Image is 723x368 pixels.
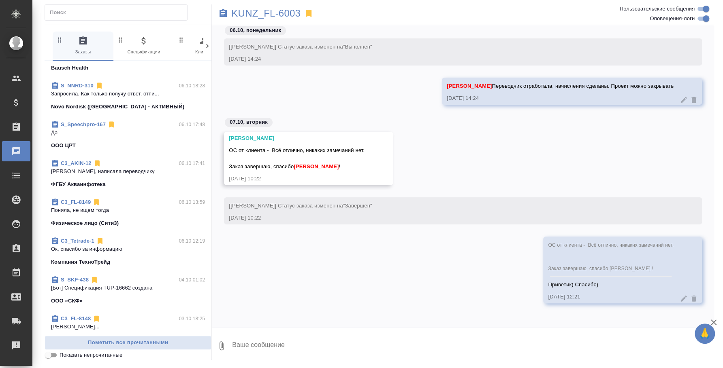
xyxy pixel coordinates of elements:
svg: Зажми и перетащи, чтобы поменять порядок вкладок [56,36,64,44]
p: 07.10, вторник [230,118,268,126]
span: Пометить все прочитанными [49,338,207,347]
span: Пользовательские сообщения [619,5,695,13]
span: Показать непрочитанные [60,351,122,359]
p: 06.10 18:28 [179,82,205,90]
span: Приветик) Спасибо) [548,281,598,288]
p: 03.10 18:25 [179,315,205,323]
div: S_SKF-43804.10 01:02[Бот] Спецификация TUP-16662 созданаООО «СКФ» [45,271,211,310]
p: Novo Nordisk ([GEOGRAPHIC_DATA] - АКТИВНЫЙ) [51,103,184,111]
p: [Бот] Спецификация TUP-16662 создана [51,284,205,292]
span: [PERSON_NAME] [294,163,339,169]
div: [DATE] 10:22 [229,214,674,222]
div: [DATE] 14:24 [447,94,674,102]
svg: Отписаться [96,237,104,245]
p: Ок, спасибо за информацию [51,245,205,253]
p: [PERSON_NAME]... [51,323,205,331]
button: 🙏 [695,324,715,344]
p: 06.10 17:48 [179,121,205,129]
div: C3_FL-814906.10 13:59Поняла, не ищем тогдаФизическое лицо (Сити3) [45,193,211,232]
p: Запросила. Как только получу ответ, отпи... [51,90,205,98]
svg: Зажми и перетащи, чтобы поменять порядок вкладок [177,36,185,44]
span: Оповещения-логи [650,15,695,23]
div: S_Speechpro-16706.10 17:48ДаOOO ЦРТ [45,116,211,154]
span: "Завершен" [343,203,372,209]
input: Поиск [50,7,187,18]
span: ОС от клиента - Всё отлично, никаких замечаний нет. Заказ завершаю, спасибо [PERSON_NAME] ! [548,242,674,271]
p: [PERSON_NAME], написала переводчику [51,167,205,176]
a: KUNZ_FL-6003 [231,9,301,17]
p: 06.10, понедельник [230,26,281,34]
p: 06.10 12:19 [179,237,205,245]
div: [DATE] 12:21 [548,293,674,301]
a: C3_AKIN-12 [61,160,92,166]
svg: Отписаться [93,159,101,167]
a: S_SKF-438 [61,277,89,283]
div: [PERSON_NAME] [229,134,365,142]
p: Физическое лицо (Сити3) [51,219,119,227]
a: S_NNRD-310 [61,82,94,89]
div: S_NNRD-31006.10 18:28Запросила. Как только получу ответ, отпи...Novo Nordisk ([GEOGRAPHIC_DATA] -... [45,77,211,116]
p: 06.10 17:41 [179,159,205,167]
span: Переводчик отработала, начисления сделаны. Проект можно закрывать [447,83,674,89]
a: C3_FL-8149 [61,199,91,205]
p: Компания ТехноТрейд [51,258,110,266]
span: Заказы [56,36,110,56]
a: C3_Tetrade-1 [61,238,94,244]
svg: Отписаться [92,315,100,323]
span: [PERSON_NAME] [447,83,492,89]
p: Bausch Health [51,64,88,72]
div: C3_FL-814803.10 18:25[PERSON_NAME]...Физическое лицо (Сити3) [45,310,211,349]
svg: Отписаться [92,198,100,206]
p: OOO ЦРТ [51,142,76,150]
span: 🙏 [698,325,712,342]
p: Поняла, не ищем тогда [51,206,205,214]
p: 04.10 01:02 [179,276,205,284]
svg: Отписаться [95,82,103,90]
div: [DATE] 14:24 [229,55,674,63]
span: [[PERSON_NAME]] Статус заказа изменен на [229,44,372,50]
div: C3_AKIN-1206.10 17:41[PERSON_NAME], написала переводчикуФГБУ Акваинфотека [45,154,211,193]
button: Пометить все прочитанными [45,336,211,350]
a: C3_FL-8148 [61,315,91,321]
p: Да [51,129,205,137]
p: ФГБУ Акваинфотека [51,180,106,188]
p: ООО «СКФ» [51,297,83,305]
svg: Зажми и перетащи, чтобы поменять порядок вкладок [117,36,124,44]
span: Спецификации [117,36,171,56]
span: [[PERSON_NAME]] Статус заказа изменен на [229,203,372,209]
div: [DATE] 10:22 [229,175,365,183]
a: S_Speechpro-167 [61,121,106,127]
div: C3_Tetrade-106.10 12:19Ок, спасибо за информациюКомпания ТехноТрейд [45,232,211,271]
span: ОС от клиента - Всё отлично, никаких замечаний нет. Заказ завершаю, спасибо ! [229,147,365,169]
svg: Отписаться [90,276,98,284]
span: Клиенты [177,36,232,56]
svg: Отписаться [107,121,115,129]
span: "Выполнен" [343,44,372,50]
p: 06.10 13:59 [179,198,205,206]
